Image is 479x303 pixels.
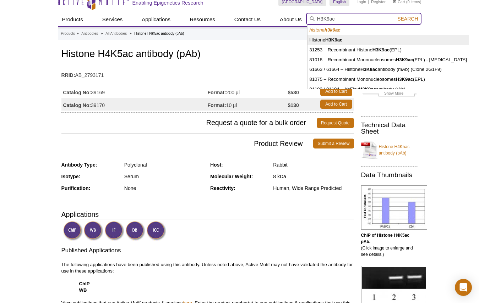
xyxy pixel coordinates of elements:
a: Contact Us [230,13,265,26]
h2: Data Thumbnails [361,172,418,178]
li: » [77,32,79,35]
strong: Format: [208,89,226,96]
td: 200 µl [208,85,288,98]
div: Rabbit [273,162,354,168]
a: Services [98,13,127,26]
li: 81018 – Recombinant Mononucleosomes (EPL) - [MEDICAL_DATA] [307,55,469,65]
strong: H3K9ac [396,57,413,62]
strong: $530 [288,89,299,96]
i: histone [309,27,340,33]
strong: RRID: [61,72,75,78]
strong: H3K9ac [325,37,342,43]
a: Show More [363,90,417,98]
li: Histone H4K5ac antibody (pAb) [134,32,184,35]
h3: Published Applications [61,246,354,256]
a: Resources [185,13,219,26]
a: Products [58,13,87,26]
a: Histone H4K5ac antibody (pAb) [361,139,418,161]
p: (Click image to enlarge and see details.) [361,232,418,258]
li: 91103 / 91104 – AbFlex antibody (rAb) [307,84,469,94]
a: Add to Cart [320,87,352,96]
h3: Applications [61,209,354,220]
img: ChIP Validated [63,221,83,241]
div: Polyclonal [124,162,205,168]
strong: Purification: [61,185,91,191]
h2: Technical Data Sheet [361,122,418,135]
li: 31253 – Recombinant Histone (EPL) [307,45,469,55]
img: Immunofluorescence Validated [105,221,124,241]
span: Product Review [61,139,314,148]
h1: Histone H4K5ac antibody (pAb) [61,49,354,61]
strong: WB [79,287,87,293]
td: 39170 [61,98,208,111]
div: Open Intercom Messenger [455,279,472,296]
span: Request a quote for a bulk order [61,118,317,128]
div: Serum [124,173,205,180]
td: AB_2793171 [61,68,354,79]
strong: H3K9ac [396,77,413,82]
li: Histone [307,35,469,45]
strong: H3K9ac [359,86,376,92]
b: ChIP of Histone H4K5ac pAb. [361,233,409,244]
a: Applications [137,13,175,26]
a: All Antibodies [105,30,127,37]
strong: h3k9ac [325,27,341,33]
li: 61663 / 61664 – Histone antibody (mAb) (Clone 2G1F9) [307,64,469,74]
strong: H3K9ac [372,47,390,52]
td: 39169 [61,85,208,98]
td: 10 µl [208,98,288,111]
a: Request Quote [317,118,354,128]
a: Antibodies [81,30,98,37]
span: Search [397,16,418,22]
strong: Catalog No: [63,89,91,96]
strong: Molecular Weight: [210,174,253,179]
a: About Us [276,13,306,26]
strong: Format: [208,102,226,108]
strong: Antibody Type: [61,162,97,168]
li: » [130,32,132,35]
img: Immunocytochemistry Validated [147,221,166,241]
strong: H3K9ac [360,67,377,72]
a: Add to Cart [320,100,352,109]
strong: Host: [210,162,223,168]
div: 8 kDa [273,173,354,180]
li: » [101,32,103,35]
strong: Isotype: [61,174,81,179]
div: None [124,185,205,191]
strong: ChIP [79,281,90,286]
a: Products [61,30,75,37]
button: Search [395,16,420,22]
img: Histone H4K5ac antibody (pAb) tested by ChIP. [361,185,427,230]
li: 81075 – Recombinant Mononucleosomes (EPL) [307,74,469,84]
strong: Catalog No: [63,102,91,108]
input: Keyword, Cat. No. [306,13,421,25]
img: Dot Blot Validated [126,221,145,241]
a: Submit a Review [313,139,354,148]
strong: Reactivity: [210,185,235,191]
div: Human, Wide Range Predicted [273,185,354,191]
img: Western Blot Validated [84,221,103,241]
strong: $130 [288,102,299,108]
